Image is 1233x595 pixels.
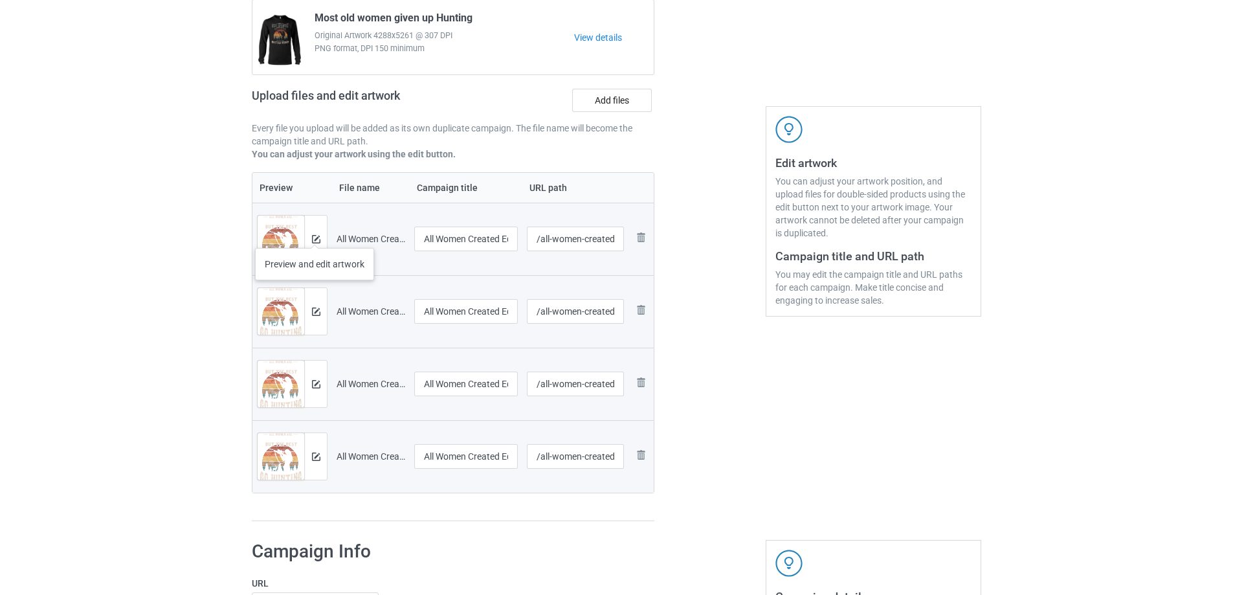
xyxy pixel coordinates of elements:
img: svg+xml;base64,PD94bWwgdmVyc2lvbj0iMS4wIiBlbmNvZGluZz0iVVRGLTgiPz4KPHN2ZyB3aWR0aD0iMjhweCIgaGVpZ2... [633,375,649,390]
img: svg+xml;base64,PD94bWwgdmVyc2lvbj0iMS4wIiBlbmNvZGluZz0iVVRGLTgiPz4KPHN2ZyB3aWR0aD0iMTRweCIgaGVpZ2... [312,308,320,316]
span: Original Artwork 4288x5261 @ 307 DPI [315,29,574,42]
div: All Women Created Equal Hunting Vintage Sixties.png [337,305,405,318]
th: Campaign title [410,173,522,203]
label: URL [252,577,636,590]
div: Preview and edit artwork [255,248,374,280]
span: Most old women given up Hunting [315,12,472,29]
label: Add files [572,89,652,112]
div: All Women Created Equal Hunting Vintage eighties.png [337,232,405,245]
img: original.png [258,288,304,344]
img: original.png [258,216,304,271]
img: svg+xml;base64,PD94bWwgdmVyc2lvbj0iMS4wIiBlbmNvZGluZz0iVVRGLTgiPz4KPHN2ZyB3aWR0aD0iNDJweCIgaGVpZ2... [775,550,803,577]
span: PNG format, DPI 150 minimum [315,42,574,55]
h3: Campaign title and URL path [775,249,972,264]
th: URL path [522,173,629,203]
th: File name [332,173,410,203]
div: You may edit the campaign title and URL paths for each campaign. Make title concise and engaging ... [775,268,972,307]
img: svg+xml;base64,PD94bWwgdmVyc2lvbj0iMS4wIiBlbmNvZGluZz0iVVRGLTgiPz4KPHN2ZyB3aWR0aD0iMTRweCIgaGVpZ2... [312,380,320,388]
img: svg+xml;base64,PD94bWwgdmVyc2lvbj0iMS4wIiBlbmNvZGluZz0iVVRGLTgiPz4KPHN2ZyB3aWR0aD0iMTRweCIgaGVpZ2... [312,235,320,243]
h3: Edit artwork [775,155,972,170]
th: Preview [252,173,332,203]
a: View details [574,31,654,44]
img: svg+xml;base64,PD94bWwgdmVyc2lvbj0iMS4wIiBlbmNvZGluZz0iVVRGLTgiPz4KPHN2ZyB3aWR0aD0iMjhweCIgaGVpZ2... [633,230,649,245]
img: svg+xml;base64,PD94bWwgdmVyc2lvbj0iMS4wIiBlbmNvZGluZz0iVVRGLTgiPz4KPHN2ZyB3aWR0aD0iMjhweCIgaGVpZ2... [633,302,649,318]
img: svg+xml;base64,PD94bWwgdmVyc2lvbj0iMS4wIiBlbmNvZGluZz0iVVRGLTgiPz4KPHN2ZyB3aWR0aD0iMjhweCIgaGVpZ2... [633,447,649,463]
img: original.png [258,433,304,489]
h2: Upload files and edit artwork [252,89,493,113]
img: svg+xml;base64,PD94bWwgdmVyc2lvbj0iMS4wIiBlbmNvZGluZz0iVVRGLTgiPz4KPHN2ZyB3aWR0aD0iMTRweCIgaGVpZ2... [312,453,320,461]
img: svg+xml;base64,PD94bWwgdmVyc2lvbj0iMS4wIiBlbmNvZGluZz0iVVRGLTgiPz4KPHN2ZyB3aWR0aD0iNDJweCIgaGVpZ2... [775,116,803,143]
img: original.png [258,361,304,416]
b: You can adjust your artwork using the edit button. [252,149,456,159]
p: Every file you upload will be added as its own duplicate campaign. The file name will become the ... [252,122,654,148]
h1: Campaign Info [252,540,636,563]
div: All Women Created Equal Hunting Vintage seventies.png [337,450,405,463]
div: All Women Created Equal Hunting Vintage nineties.png [337,377,405,390]
div: You can adjust your artwork position, and upload files for double-sided products using the edit b... [775,175,972,240]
